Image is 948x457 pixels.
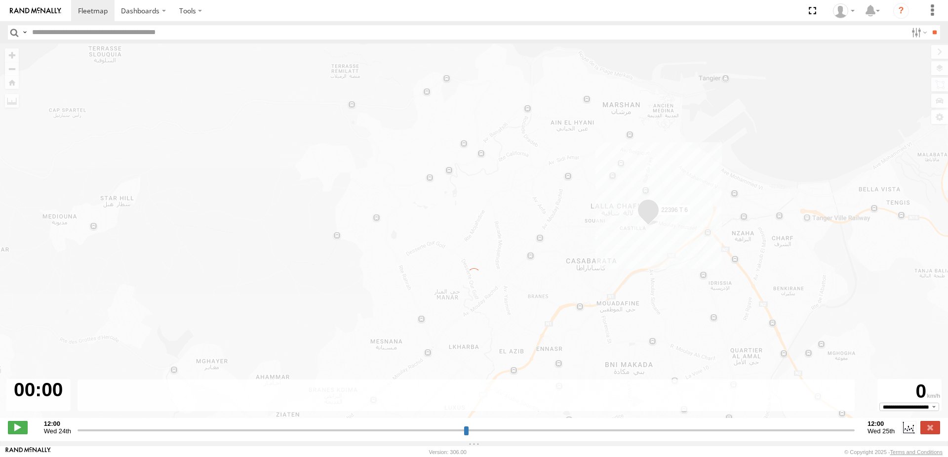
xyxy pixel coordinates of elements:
[429,449,467,455] div: Version: 306.00
[5,447,51,457] a: Visit our Website
[879,380,940,403] div: 0
[868,427,895,435] span: Wed 25th
[920,421,940,434] label: Close
[890,449,943,455] a: Terms and Conditions
[829,3,858,18] div: Branch Tanger
[10,7,61,14] img: rand-logo.svg
[44,427,71,435] span: Wed 24th
[868,420,895,427] strong: 12:00
[908,25,929,40] label: Search Filter Options
[44,420,71,427] strong: 12:00
[8,421,28,434] label: Play/Stop
[893,3,909,19] i: ?
[844,449,943,455] div: © Copyright 2025 -
[21,25,29,40] label: Search Query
